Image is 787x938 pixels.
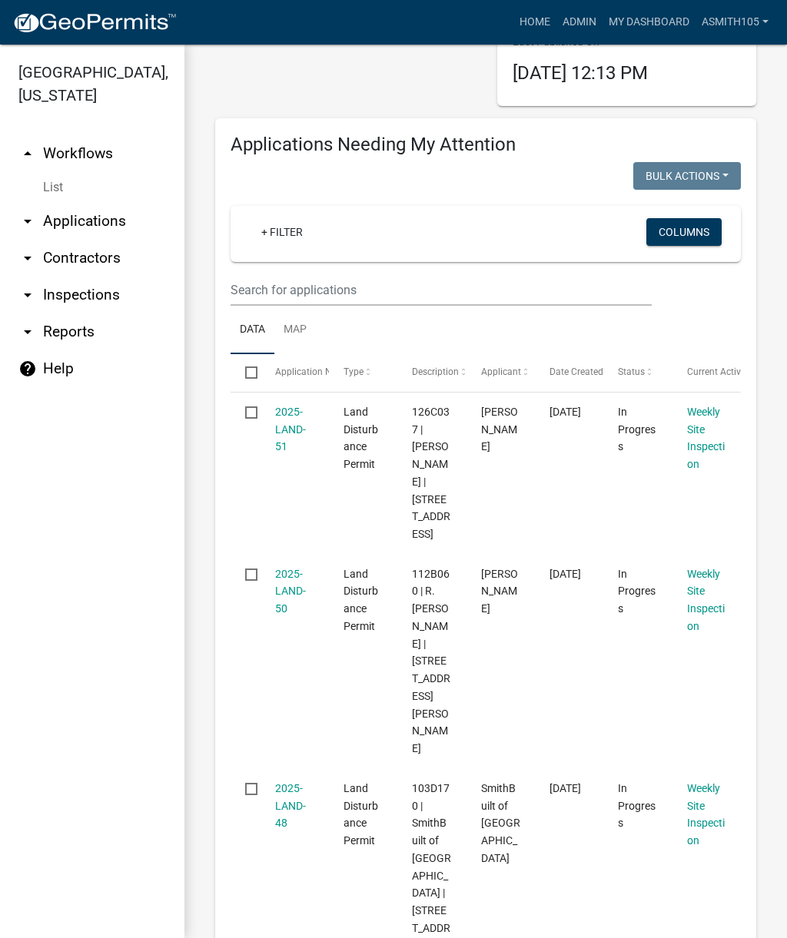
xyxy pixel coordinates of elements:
datatable-header-cell: Select [231,354,260,391]
datatable-header-cell: Current Activity [672,354,741,391]
h4: Applications Needing My Attention [231,134,741,156]
span: Land Disturbance Permit [344,568,378,632]
datatable-header-cell: Applicant [467,354,535,391]
i: arrow_drop_up [18,144,37,163]
span: Current Activity [687,366,751,377]
a: Home [513,8,556,37]
span: [DATE] 12:13 PM [513,62,648,84]
i: help [18,360,37,378]
span: In Progress [618,568,656,615]
i: arrow_drop_down [18,249,37,267]
input: Search for applications [231,274,652,306]
span: In Progress [618,782,656,830]
a: Data [231,306,274,355]
i: arrow_drop_down [18,212,37,230]
a: 2025-LAND-51 [275,406,306,453]
datatable-header-cell: Description [397,354,466,391]
span: Description [412,366,459,377]
a: Weekly Site Inspection [687,406,725,470]
a: Admin [556,8,603,37]
span: 112B060 | R. Greg Waddell | 288 SINCLAIR RD [412,568,450,755]
span: Robert G. Waddell [481,568,518,615]
a: 2025-LAND-50 [275,568,306,615]
span: 126C037 | Marvin Roberts | 108 ROCKVILLE SPRINGS CT [412,406,450,540]
a: Map [274,306,316,355]
span: In Progress [618,406,656,453]
span: Status [618,366,645,377]
a: Weekly Site Inspection [687,568,725,632]
span: Marvin Roberts [481,406,518,453]
span: 07/28/2025 [550,568,581,580]
span: Applicant [481,366,521,377]
datatable-header-cell: Status [603,354,672,391]
a: asmith105 [696,8,775,37]
a: 2025-LAND-48 [275,782,306,830]
span: SmithBuilt of Lake Oconee [481,782,520,864]
span: Date Created [550,366,603,377]
datatable-header-cell: Date Created [535,354,603,391]
a: + Filter [249,218,315,246]
button: Bulk Actions [633,162,741,190]
span: Land Disturbance Permit [344,406,378,470]
i: arrow_drop_down [18,323,37,341]
span: Application Number [275,366,359,377]
span: 08/12/2025 [550,406,581,418]
datatable-header-cell: Type [329,354,397,391]
button: Columns [646,218,722,246]
span: Land Disturbance Permit [344,782,378,847]
span: 07/23/2025 [550,782,581,794]
span: Type [344,366,364,377]
i: arrow_drop_down [18,286,37,304]
a: Weekly Site Inspection [687,782,725,847]
datatable-header-cell: Application Number [260,354,328,391]
a: My Dashboard [603,8,696,37]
